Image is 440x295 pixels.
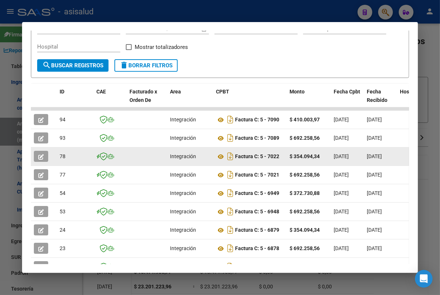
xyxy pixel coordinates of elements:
span: [DATE] [367,153,382,159]
mat-icon: search [42,61,51,70]
span: Fecha Recibido [367,89,387,103]
span: Fecha Cpbt [334,89,360,95]
span: [DATE] [367,117,382,122]
i: Descargar documento [226,206,235,217]
button: Open calendar [200,25,208,33]
span: 93 [60,135,65,141]
i: Descargar documento [226,114,235,125]
datatable-header-cell: Facturado x Orden De [127,84,167,116]
span: Integración [170,264,196,270]
span: CPBT [216,89,229,95]
strong: $ 692.258,56 [290,135,320,141]
span: 77 [60,172,65,178]
strong: $ 354.094,34 [290,227,320,233]
strong: Factura C: 5 - 7022 [235,154,279,160]
strong: $ 372.730,88 [290,190,320,196]
span: Integración [170,172,196,178]
span: [DATE] [367,135,382,141]
datatable-header-cell: CPBT [213,84,287,116]
strong: Factura C: 5 - 7090 [235,117,279,123]
strong: $ 692.258,56 [290,172,320,178]
strong: $ 354.094,34 [290,153,320,159]
datatable-header-cell: Fecha Recibido [364,84,397,116]
span: [DATE] [334,245,349,251]
span: [DATE] [334,135,349,141]
span: [DATE] [334,209,349,214]
i: Descargar documento [226,150,235,162]
span: [DATE] [334,153,349,159]
span: [DATE] [334,190,349,196]
span: [DATE] [367,190,382,196]
span: [DATE] [367,209,382,214]
span: Monto [290,89,305,95]
span: [DATE] [334,227,349,233]
span: Integración [170,190,196,196]
span: 23 [60,245,65,251]
span: Integración [170,135,196,141]
span: 78 [60,153,65,159]
i: Descargar documento [226,169,235,181]
span: 54 [60,190,65,196]
span: 22 [60,264,65,270]
span: Integración [170,153,196,159]
mat-icon: delete [120,61,128,70]
strong: $ 692.258,56 [290,209,320,214]
span: ID [60,89,64,95]
i: Descargar documento [226,187,235,199]
span: [DATE] [367,172,382,178]
button: Buscar Registros [37,59,109,72]
span: Buscar Registros [42,62,103,69]
i: Descargar documento [226,242,235,254]
span: Facturado x Orden De [129,89,157,103]
span: 24 [60,227,65,233]
span: Hospital [400,89,420,95]
strong: Factura C: 5 - 6878 [235,246,279,252]
strong: Factura C: 5 - 6949 [235,191,279,196]
strong: $ 692.258,56 [290,245,320,251]
div: Open Intercom Messenger [415,270,433,288]
button: Borrar Filtros [114,59,178,72]
strong: Factura C: 5 - 7021 [235,172,279,178]
datatable-header-cell: Fecha Cpbt [331,84,364,116]
i: Descargar documento [226,132,235,144]
span: CAE [96,89,106,95]
i: Descargar documento [226,261,235,273]
datatable-header-cell: CAE [93,84,127,116]
span: Integración [170,245,196,251]
span: [DATE] [367,264,382,270]
span: [DATE] [367,245,382,251]
span: Integración [170,209,196,214]
span: 53 [60,209,65,214]
strong: Factura C: 5 - 6879 [235,227,279,233]
strong: Factura C: 5 - 7089 [235,135,279,141]
strong: $ 335.457,79 [290,264,320,270]
span: Integración [170,227,196,233]
span: [DATE] [334,117,349,122]
datatable-header-cell: Area [167,84,213,116]
strong: $ 410.003,97 [290,117,320,122]
datatable-header-cell: ID [57,84,93,116]
strong: Factura C: 5 - 6948 [235,209,279,215]
i: Descargar documento [226,224,235,236]
datatable-header-cell: Monto [287,84,331,116]
span: Borrar Filtros [120,62,173,69]
strong: Factura C: 5 - 6877 [235,264,279,270]
span: Area [170,89,181,95]
span: [DATE] [334,264,349,270]
span: [DATE] [334,172,349,178]
span: Integración [170,117,196,122]
span: [DATE] [367,227,382,233]
span: Mostrar totalizadores [135,43,188,51]
span: 94 [60,117,65,122]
